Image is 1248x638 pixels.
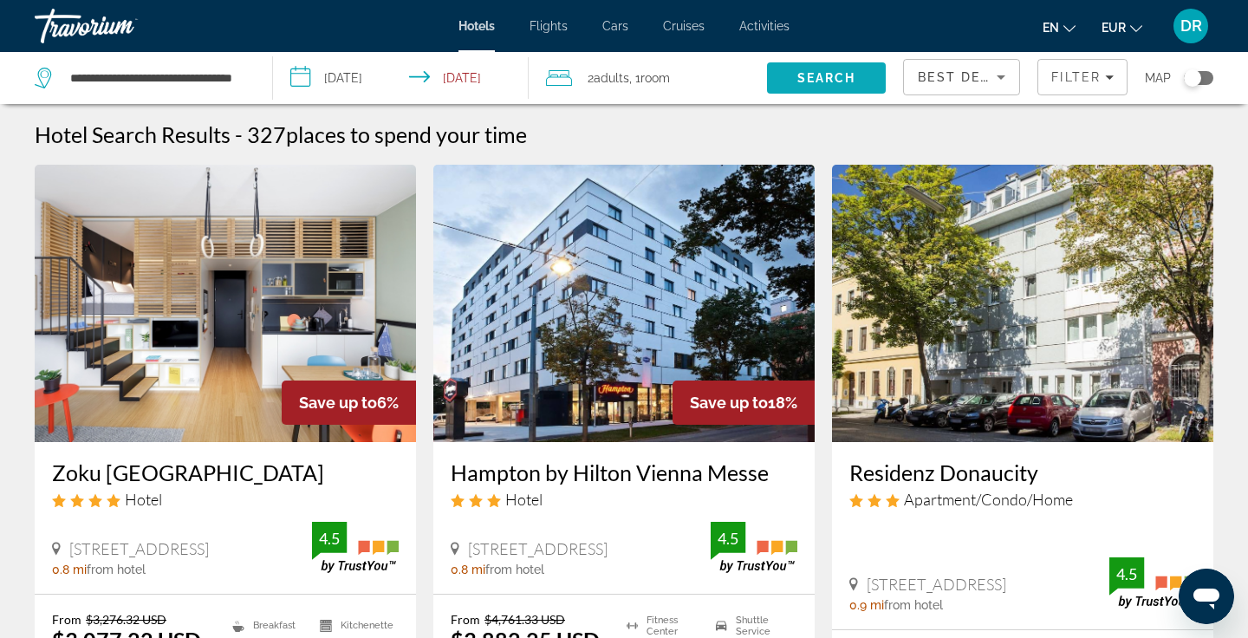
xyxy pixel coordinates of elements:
[640,71,670,85] span: Room
[35,3,208,49] a: Travorium
[1171,70,1213,86] button: Toggle map
[52,612,81,627] span: From
[1179,569,1234,624] iframe: Кнопка запуска окна обмена сообщениями
[35,121,231,147] h1: Hotel Search Results
[1109,563,1144,584] div: 4.5
[312,522,399,573] img: TrustYou guest rating badge
[618,612,708,638] li: Fitness Center
[125,490,162,509] span: Hotel
[918,70,1008,84] span: Best Deals
[451,459,797,485] a: Hampton by Hilton Vienna Messe
[282,381,416,425] div: 6%
[529,52,767,104] button: Travelers: 2 adults, 0 children
[299,394,377,412] span: Save up to
[458,19,495,33] a: Hotels
[1180,17,1202,35] span: DR
[767,62,886,94] button: Search
[52,490,399,509] div: 4 star Hotel
[849,598,884,612] span: 0.9 mi
[35,165,416,442] img: Zoku Vienna
[1102,21,1126,35] span: EUR
[797,71,856,85] span: Search
[312,528,347,549] div: 4.5
[707,612,797,638] li: Shuttle Service
[1037,59,1128,95] button: Filters
[884,598,943,612] span: from hotel
[1043,21,1059,35] span: en
[485,563,544,576] span: from hotel
[1168,8,1213,44] button: User Menu
[451,563,485,576] span: 0.8 mi
[663,19,705,33] a: Cruises
[602,19,628,33] a: Cars
[311,612,399,638] li: Kitchenette
[711,528,745,549] div: 4.5
[451,612,480,627] span: From
[739,19,790,33] a: Activities
[451,490,797,509] div: 3 star Hotel
[468,539,608,558] span: [STREET_ADDRESS]
[849,490,1196,509] div: 3 star Apartment
[1043,15,1076,40] button: Change language
[1102,15,1142,40] button: Change currency
[594,71,629,85] span: Adults
[1145,66,1171,90] span: Map
[849,459,1196,485] a: Residenz Donaucity
[904,490,1073,509] span: Apartment/Condo/Home
[286,121,527,147] span: places to spend your time
[918,67,1005,88] mat-select: Sort by
[273,52,529,104] button: Select check in and out date
[87,563,146,576] span: from hotel
[1051,70,1101,84] span: Filter
[588,66,629,90] span: 2
[505,490,543,509] span: Hotel
[69,539,209,558] span: [STREET_ADDRESS]
[673,381,815,425] div: 18%
[690,394,768,412] span: Save up to
[68,65,246,91] input: Search hotel destination
[52,459,399,485] a: Zoku [GEOGRAPHIC_DATA]
[1109,557,1196,609] img: TrustYou guest rating badge
[224,612,311,638] li: Breakfast
[629,66,670,90] span: , 1
[530,19,568,33] a: Flights
[832,165,1213,442] img: Residenz Donaucity
[484,612,565,627] del: $4,761.33 USD
[247,121,527,147] h2: 327
[86,612,166,627] del: $3,276.32 USD
[867,575,1006,594] span: [STREET_ADDRESS]
[235,121,243,147] span: -
[52,563,87,576] span: 0.8 mi
[711,522,797,573] img: TrustYou guest rating badge
[433,165,815,442] img: Hampton by Hilton Vienna Messe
